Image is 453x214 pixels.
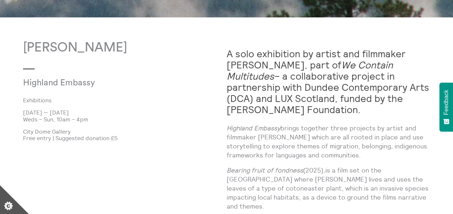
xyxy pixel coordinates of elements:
[23,78,159,88] p: Highland Embassy
[23,40,227,55] p: [PERSON_NAME]
[227,166,430,211] p: (2025) is a film set on the [GEOGRAPHIC_DATA] where [PERSON_NAME] lives and uses the leaves of a ...
[23,135,227,141] p: Free entry | Suggested donation £5
[227,124,280,132] em: Highland Embassy
[227,59,393,82] em: We Contain Multitudes
[439,83,453,131] button: Feedback - Show survey
[23,128,227,135] p: City Dome Gallery
[443,90,449,115] span: Feedback
[23,116,227,122] p: Weds – Sun, 10am – 4pm
[23,109,227,116] p: [DATE] — [DATE]
[23,97,215,103] a: Exhibitions
[227,166,303,174] em: Bearing fruit of fondness
[227,48,429,116] strong: A solo exhibition by artist and filmmaker [PERSON_NAME], part of – a collaborative project in par...
[324,166,325,174] em: ,
[227,124,430,160] p: brings together three projects by artist and filmmaker [PERSON_NAME] which are all rooted in plac...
